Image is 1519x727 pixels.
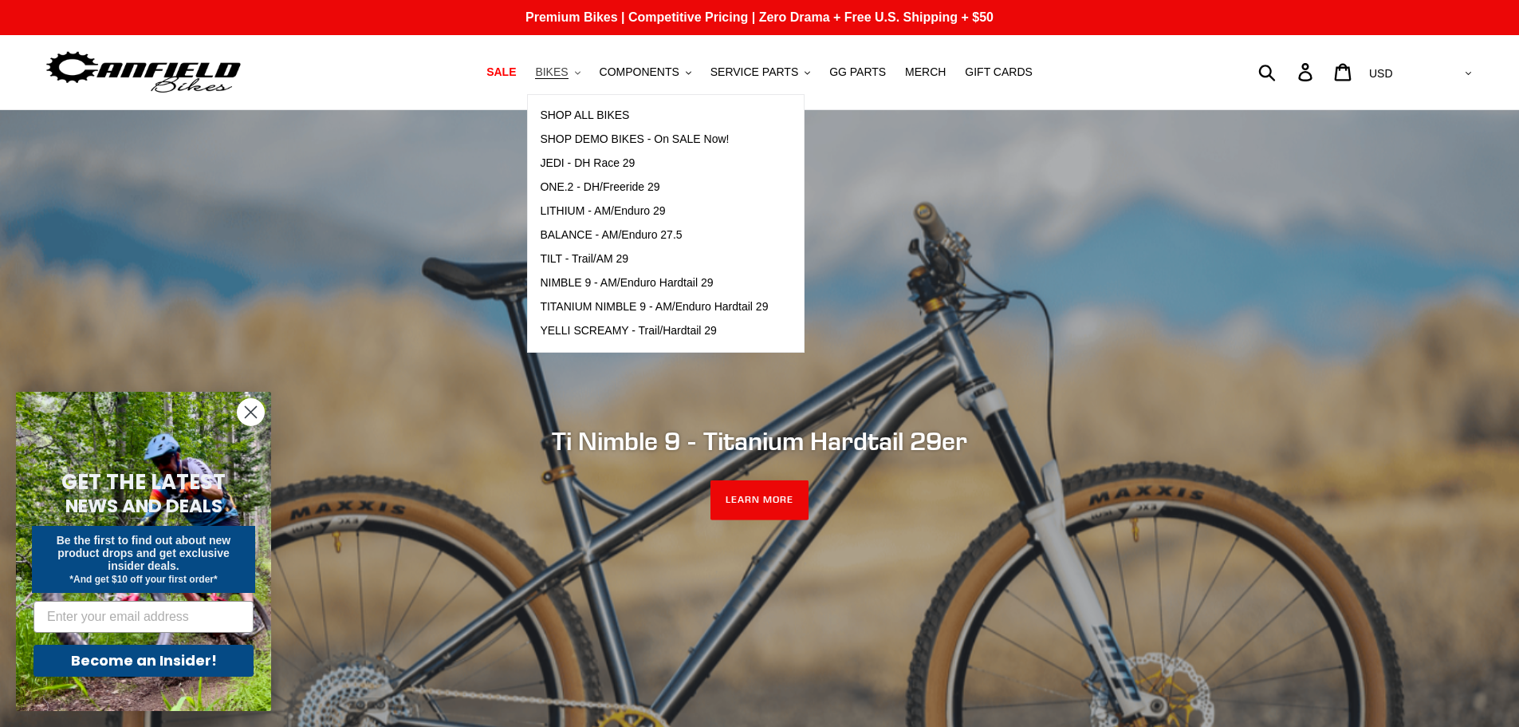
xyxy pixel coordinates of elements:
span: BIKES [535,65,568,79]
button: Become an Insider! [33,645,254,677]
span: ONE.2 - DH/Freeride 29 [540,180,659,194]
a: NIMBLE 9 - AM/Enduro Hardtail 29 [528,271,780,295]
span: NEWS AND DEALS [65,493,222,519]
span: MERCH [905,65,946,79]
button: Close dialog [237,398,265,426]
a: MERCH [897,61,954,83]
span: LITHIUM - AM/Enduro 29 [540,204,665,218]
a: TILT - Trail/AM 29 [528,247,780,271]
span: SHOP DEMO BIKES - On SALE Now! [540,132,729,146]
a: ONE.2 - DH/Freeride 29 [528,176,780,200]
span: Be the first to find out about new product drops and get exclusive insider deals. [57,534,231,572]
span: BALANCE - AM/Enduro 27.5 [540,228,682,242]
span: TILT - Trail/AM 29 [540,252,628,266]
button: SERVICE PARTS [702,61,818,83]
button: BIKES [527,61,588,83]
a: TITANIUM NIMBLE 9 - AM/Enduro Hardtail 29 [528,295,780,319]
img: Canfield Bikes [44,47,243,97]
a: GG PARTS [821,61,894,83]
a: JEDI - DH Race 29 [528,152,780,176]
input: Enter your email address [33,601,254,633]
a: GIFT CARDS [957,61,1041,83]
span: SHOP ALL BIKES [540,109,629,122]
span: GIFT CARDS [965,65,1033,79]
span: TITANIUM NIMBLE 9 - AM/Enduro Hardtail 29 [540,300,768,314]
span: GG PARTS [829,65,886,79]
a: SALE [478,61,524,83]
a: LEARN MORE [710,480,809,520]
span: *And get $10 off your first order* [69,574,217,585]
a: SHOP DEMO BIKES - On SALE Now! [528,128,780,152]
input: Search [1267,54,1308,89]
span: SALE [486,65,516,79]
span: GET THE LATEST [61,468,226,496]
a: LITHIUM - AM/Enduro 29 [528,200,780,223]
span: COMPONENTS [600,65,679,79]
h2: Ti Nimble 9 - Titanium Hardtail 29er [325,426,1194,456]
a: YELLI SCREAMY - Trail/Hardtail 29 [528,319,780,343]
span: NIMBLE 9 - AM/Enduro Hardtail 29 [540,276,713,290]
button: COMPONENTS [592,61,699,83]
span: YELLI SCREAMY - Trail/Hardtail 29 [540,324,717,338]
span: JEDI - DH Race 29 [540,156,635,170]
a: SHOP ALL BIKES [528,104,780,128]
a: BALANCE - AM/Enduro 27.5 [528,223,780,247]
span: SERVICE PARTS [710,65,798,79]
